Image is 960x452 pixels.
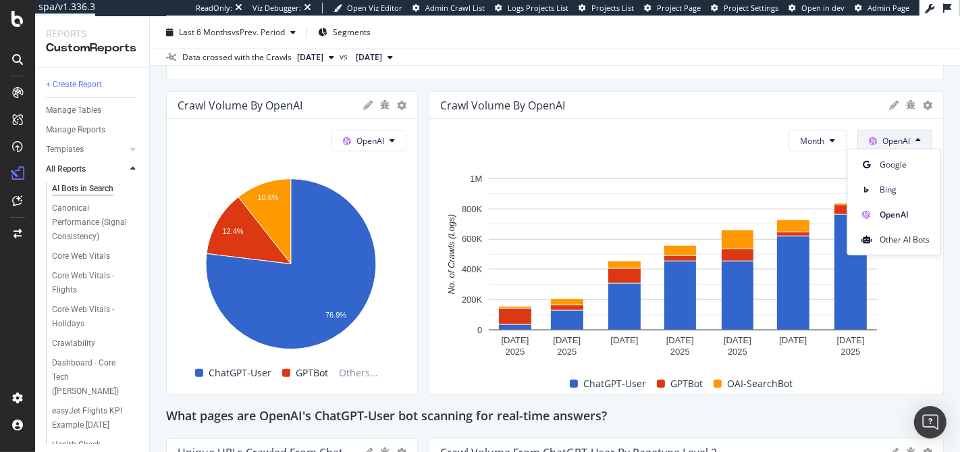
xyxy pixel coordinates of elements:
div: Crawl Volume by OpenAIOpenAIA chart.ChatGPT-UserGPTBotOthers... [166,91,418,395]
a: Admin Crawl List [412,3,485,14]
span: Last 6 Months [179,26,232,38]
a: Canonical Performance (Signal Consistency) [52,201,140,244]
button: Last 6 MonthsvsPrev. Period [161,22,301,43]
a: Project Settings [711,3,778,14]
div: Core Web Vitals - Flights [52,269,128,297]
a: AI Bots in Search [52,182,140,196]
a: Project Page [644,3,701,14]
span: Open in dev [801,3,845,13]
a: Dashboard - Core Tech ([PERSON_NAME]) [52,356,140,399]
button: OpenAI [857,130,932,151]
span: Google [880,159,930,171]
text: [DATE] [611,335,639,345]
a: Core Web Vitals - Flights [52,269,140,297]
span: 2025 Jan. 26th [356,51,382,64]
a: + Create Report [46,78,140,92]
text: [DATE] [837,335,865,345]
div: Canonical Performance (Signal Consistency) [52,201,133,244]
text: 10.6% [257,194,278,202]
div: Core Web Vitals - Holidays [52,303,129,331]
div: Manage Reports [46,123,105,137]
text: No. of Crawls (Logs) [446,215,456,295]
span: vs [340,51,350,63]
text: 600K [462,234,483,245]
span: Project Page [657,3,701,13]
div: bug [905,100,916,109]
div: Core Web Vitals [52,249,110,263]
div: Dashboard - Core Tech (Harry) [52,356,132,399]
button: [DATE] [350,49,398,66]
text: 200K [462,295,483,305]
span: Segments [333,26,371,38]
text: 400K [462,265,483,275]
text: 76.9% [325,311,346,319]
span: OAI-SearchBot [727,376,793,392]
div: ReadOnly: [196,3,232,14]
span: ChatGPT-User [209,365,271,381]
text: 2025 [506,347,525,357]
span: OpenAI [356,135,384,147]
span: Admin Page [868,3,909,13]
text: 12.4% [222,228,243,236]
a: Admin Page [855,3,909,14]
a: easyJet Flights KPI Example [DATE] [52,404,140,432]
span: OpenAI [880,209,930,221]
div: CustomReports [46,41,138,56]
span: GPTBot [296,365,328,381]
text: 2025 [670,347,690,357]
span: Month [800,135,824,147]
div: Crawl Volume by OpenAI [178,99,302,112]
a: Projects List [579,3,634,14]
a: Open in dev [789,3,845,14]
a: Logs Projects List [495,3,568,14]
div: Data crossed with the Crawls [182,51,292,64]
div: AI Bots in Search [52,182,113,196]
button: OpenAI [331,130,406,151]
svg: A chart. [440,172,926,361]
span: GPTBot [670,376,703,392]
text: [DATE] [724,335,751,345]
span: Logs Projects List [508,3,568,13]
span: Projects List [591,3,634,13]
div: easyJet Flights KPI Example January 2019 [52,404,132,432]
div: Open Intercom Messenger [914,406,946,438]
div: + Create Report [46,78,102,92]
a: Manage Tables [46,103,140,118]
div: Crawl Volume by OpenAI [440,99,565,112]
text: [DATE] [666,335,694,345]
div: Crawlability [52,336,95,351]
a: Core Web Vitals - Holidays [52,303,140,331]
span: Admin Crawl List [425,3,485,13]
text: 2025 [558,347,577,357]
span: Others... [334,365,383,381]
a: Core Web Vitals [52,249,140,263]
span: ChatGPT-User [583,376,646,392]
h2: What pages are OpenAI's ChatGPT-User bot scanning for real-time answers? [166,406,607,428]
span: Bing [880,184,930,196]
div: Manage Tables [46,103,101,118]
svg: A chart. [178,172,404,361]
div: What pages are OpenAI's ChatGPT-User bot scanning for real-time answers? [166,406,944,428]
a: Open Viz Editor [334,3,402,14]
button: Month [789,130,847,151]
a: Crawlability [52,336,140,351]
div: bug [379,100,390,109]
text: [DATE] [780,335,807,345]
span: Open Viz Editor [347,3,402,13]
button: [DATE] [292,49,340,66]
button: Segments [313,22,376,43]
div: Reports [46,27,138,41]
span: vs Prev. Period [232,26,285,38]
a: All Reports [46,162,126,176]
text: 2025 [728,347,747,357]
span: Project Settings [724,3,778,13]
div: All Reports [46,162,86,176]
span: 2025 Aug. 17th [297,51,323,64]
text: [DATE] [554,335,581,345]
span: Other AI Bots [880,234,930,246]
span: OpenAI [882,135,910,147]
text: 800K [462,204,483,214]
text: 2025 [841,347,861,357]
